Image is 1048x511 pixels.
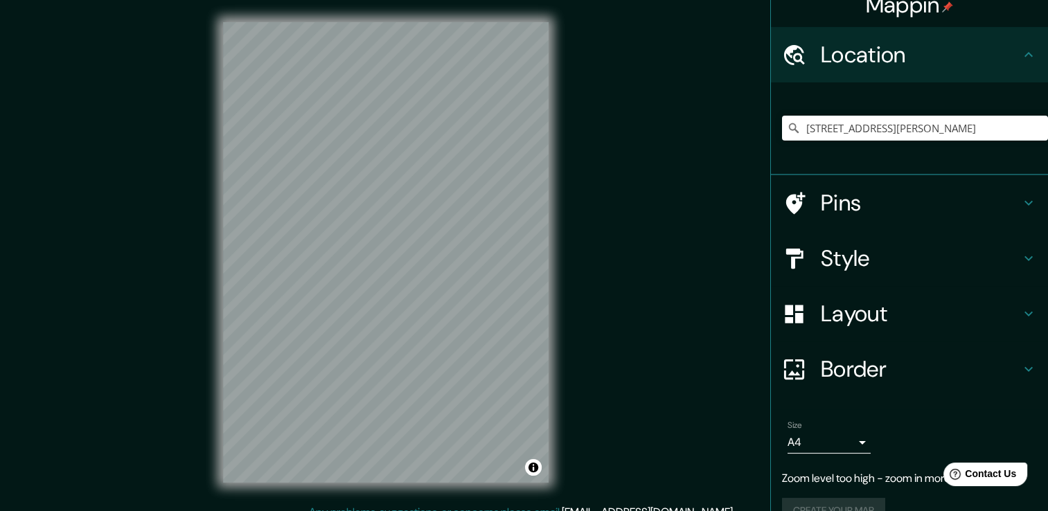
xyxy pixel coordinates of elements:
img: pin-icon.png [942,1,953,12]
label: Size [788,420,802,431]
input: Pick your city or area [782,116,1048,141]
h4: Border [821,355,1020,383]
div: A4 [788,431,871,454]
div: Location [771,27,1048,82]
div: Pins [771,175,1048,231]
canvas: Map [223,22,549,483]
button: Toggle attribution [525,459,542,476]
div: Layout [771,286,1048,341]
h4: Layout [821,300,1020,328]
h4: Pins [821,189,1020,217]
h4: Style [821,244,1020,272]
iframe: Help widget launcher [925,457,1033,496]
h4: Location [821,41,1020,69]
div: Style [771,231,1048,286]
p: Zoom level too high - zoom in more [782,470,1037,487]
div: Border [771,341,1048,397]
